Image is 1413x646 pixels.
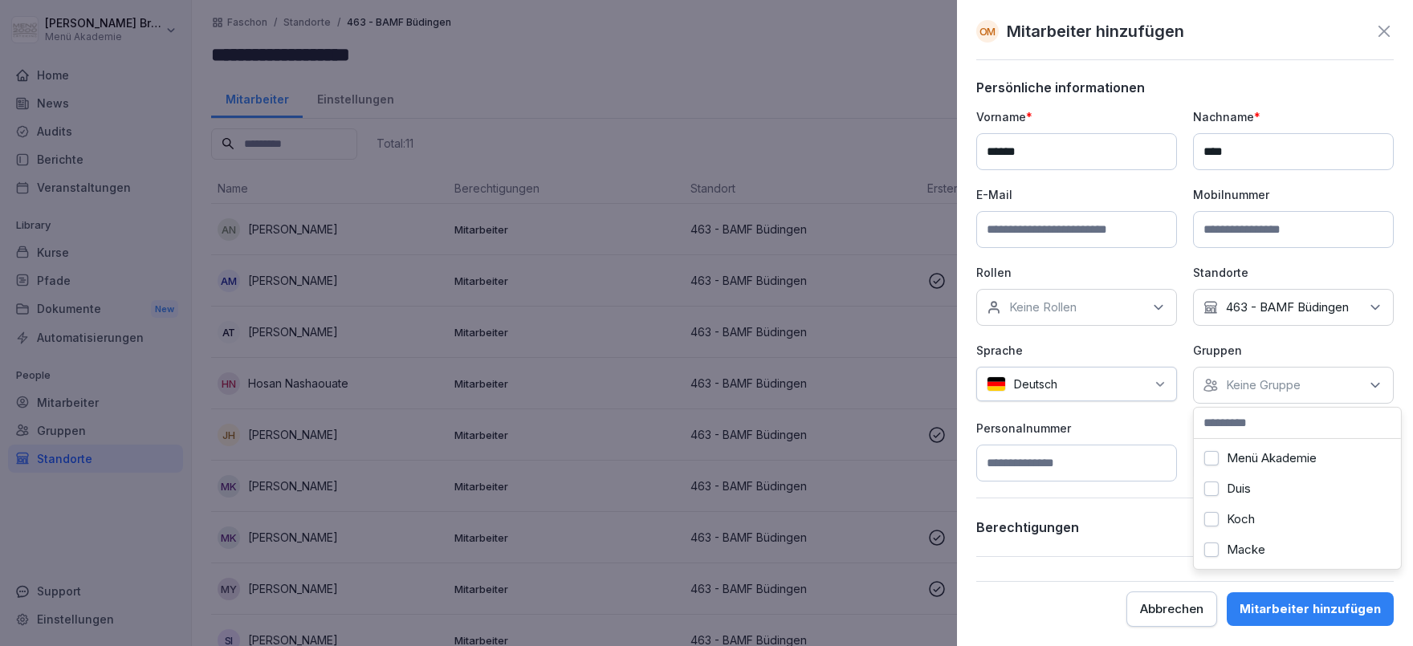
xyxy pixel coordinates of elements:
p: Mobilnummer [1193,186,1394,203]
p: E-Mail [976,186,1177,203]
button: Mitarbeiter hinzufügen [1227,592,1394,626]
div: Abbrechen [1140,600,1203,618]
div: Deutsch [976,367,1177,401]
p: Keine Rollen [1009,299,1077,315]
p: Personalnummer [976,420,1177,437]
p: Persönliche informationen [976,79,1394,95]
label: Menü Akademie [1227,451,1317,465]
p: Gruppen [1193,342,1394,359]
p: Keine Gruppe [1226,377,1301,393]
img: de.svg [987,376,1006,392]
label: Koch [1227,512,1255,526]
p: Nachname [1193,108,1394,125]
div: Mitarbeiter hinzufügen [1240,600,1381,618]
p: Mitarbeiter hinzufügen [1007,19,1184,43]
p: 463 - BAMF Büdingen [1226,299,1349,315]
p: Rollen [976,264,1177,281]
p: Sprache [976,342,1177,359]
button: Abbrechen [1126,591,1217,627]
p: Berechtigungen [976,519,1079,535]
div: OM [976,20,999,43]
p: Standorte [1193,264,1394,281]
label: Macke [1227,542,1265,557]
p: Vorname [976,108,1177,125]
label: Duis [1227,481,1251,496]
